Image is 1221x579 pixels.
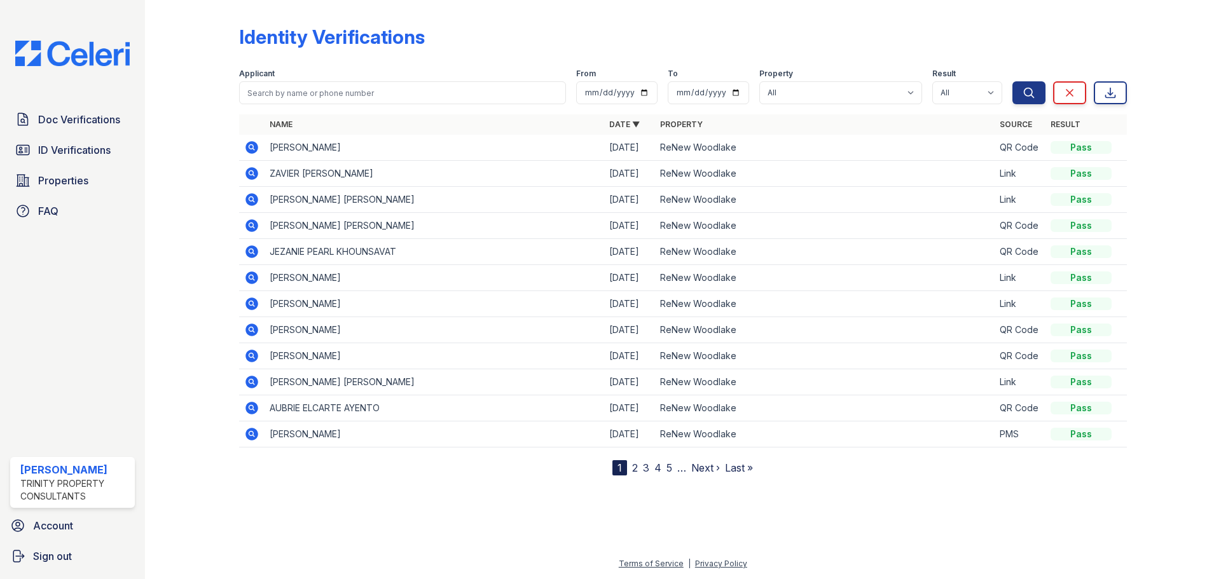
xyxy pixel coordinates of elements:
td: [DATE] [604,239,655,265]
td: ReNew Woodlake [655,161,995,187]
span: … [677,460,686,475]
a: 2 [632,461,638,474]
label: To [668,69,678,79]
td: [PERSON_NAME] [PERSON_NAME] [265,187,604,213]
td: ReNew Woodlake [655,213,995,239]
td: QR Code [995,135,1045,161]
a: Result [1051,119,1080,129]
div: [PERSON_NAME] [20,462,130,477]
td: ReNew Woodlake [655,291,995,317]
a: Sign out [5,543,140,569]
span: Doc Verifications [38,112,120,127]
td: QR Code [995,395,1045,421]
a: Date ▼ [609,119,640,129]
td: [DATE] [604,395,655,421]
td: ReNew Woodlake [655,135,995,161]
td: [PERSON_NAME] [265,135,604,161]
span: Account [33,518,73,533]
div: Pass [1051,141,1112,154]
td: [DATE] [604,369,655,395]
td: Link [995,291,1045,317]
a: Name [270,119,293,129]
span: Sign out [33,548,72,564]
td: PMS [995,421,1045,447]
img: CE_Logo_Blue-a8612792a0a2168367f1c8372b55b34899dd931a85d93a1a3d3e32e68fde9ad4.png [5,41,140,66]
td: [DATE] [604,343,655,369]
td: Link [995,369,1045,395]
a: 3 [643,461,649,474]
td: [DATE] [604,421,655,447]
div: Pass [1051,167,1112,180]
a: Terms of Service [619,559,684,568]
div: Identity Verifications [239,25,425,48]
td: [PERSON_NAME] [PERSON_NAME] [265,213,604,239]
div: 1 [612,460,627,475]
input: Search by name or phone number [239,81,566,104]
label: Applicant [239,69,275,79]
div: Pass [1051,219,1112,232]
td: [DATE] [604,135,655,161]
div: Pass [1051,350,1112,362]
div: | [688,559,691,568]
div: Pass [1051,324,1112,336]
td: [DATE] [604,291,655,317]
a: Privacy Policy [695,559,747,568]
div: Pass [1051,245,1112,258]
td: ReNew Woodlake [655,239,995,265]
div: Pass [1051,376,1112,388]
td: ZAVIER [PERSON_NAME] [265,161,604,187]
label: Result [932,69,956,79]
td: ReNew Woodlake [655,421,995,447]
td: [PERSON_NAME] [265,317,604,343]
td: [PERSON_NAME] [265,265,604,291]
td: [DATE] [604,187,655,213]
td: [DATE] [604,265,655,291]
span: ID Verifications [38,142,111,158]
a: Last » [725,461,753,474]
a: Next › [691,461,720,474]
a: Properties [10,168,135,193]
td: Link [995,161,1045,187]
td: ReNew Woodlake [655,317,995,343]
td: [DATE] [604,213,655,239]
td: [DATE] [604,317,655,343]
td: QR Code [995,213,1045,239]
td: JEZANIE PEARL KHOUNSAVAT [265,239,604,265]
td: ReNew Woodlake [655,343,995,369]
span: FAQ [38,203,59,219]
td: ReNew Woodlake [655,265,995,291]
label: From [576,69,596,79]
a: 4 [654,461,661,474]
td: QR Code [995,343,1045,369]
div: Pass [1051,193,1112,206]
div: Pass [1051,402,1112,414]
td: ReNew Woodlake [655,369,995,395]
a: 5 [666,461,672,474]
td: [PERSON_NAME] [265,343,604,369]
div: Pass [1051,271,1112,284]
td: ReNew Woodlake [655,395,995,421]
div: Pass [1051,428,1112,440]
span: Properties [38,173,88,188]
td: [DATE] [604,161,655,187]
a: FAQ [10,198,135,224]
td: QR Code [995,239,1045,265]
td: [PERSON_NAME] [265,291,604,317]
td: QR Code [995,317,1045,343]
div: Trinity Property Consultants [20,477,130,503]
td: ReNew Woodlake [655,187,995,213]
td: [PERSON_NAME] [PERSON_NAME] [265,369,604,395]
td: [PERSON_NAME] [265,421,604,447]
a: Account [5,513,140,538]
td: AUBRIE ELCARTE AYENTO [265,395,604,421]
td: Link [995,265,1045,291]
a: ID Verifications [10,137,135,163]
a: Doc Verifications [10,107,135,132]
a: Property [660,119,703,129]
label: Property [759,69,793,79]
div: Pass [1051,297,1112,310]
td: Link [995,187,1045,213]
a: Source [1000,119,1032,129]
